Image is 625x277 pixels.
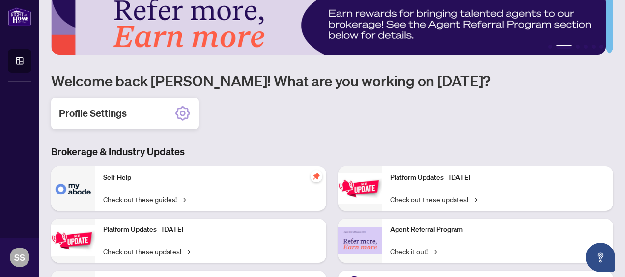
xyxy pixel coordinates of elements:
[586,243,615,272] button: Open asap
[548,45,552,49] button: 1
[8,7,31,26] img: logo
[311,170,322,182] span: pushpin
[51,225,95,256] img: Platform Updates - September 16, 2025
[51,166,95,211] img: Self-Help
[185,246,190,257] span: →
[390,172,605,183] p: Platform Updates - [DATE]
[103,224,318,235] p: Platform Updates - [DATE]
[103,172,318,183] p: Self-Help
[390,194,477,205] a: Check out these updates!→
[181,194,186,205] span: →
[14,250,25,264] span: SS
[390,224,605,235] p: Agent Referral Program
[584,45,588,49] button: 4
[338,173,382,204] img: Platform Updates - June 23, 2025
[472,194,477,205] span: →
[51,145,613,159] h3: Brokerage & Industry Updates
[103,194,186,205] a: Check out these guides!→
[599,45,603,49] button: 6
[103,246,190,257] a: Check out these updates!→
[576,45,580,49] button: 3
[51,71,613,90] h1: Welcome back [PERSON_NAME]! What are you working on [DATE]?
[432,246,437,257] span: →
[59,107,127,120] h2: Profile Settings
[338,227,382,254] img: Agent Referral Program
[592,45,596,49] button: 5
[556,45,572,49] button: 2
[390,246,437,257] a: Check it out!→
